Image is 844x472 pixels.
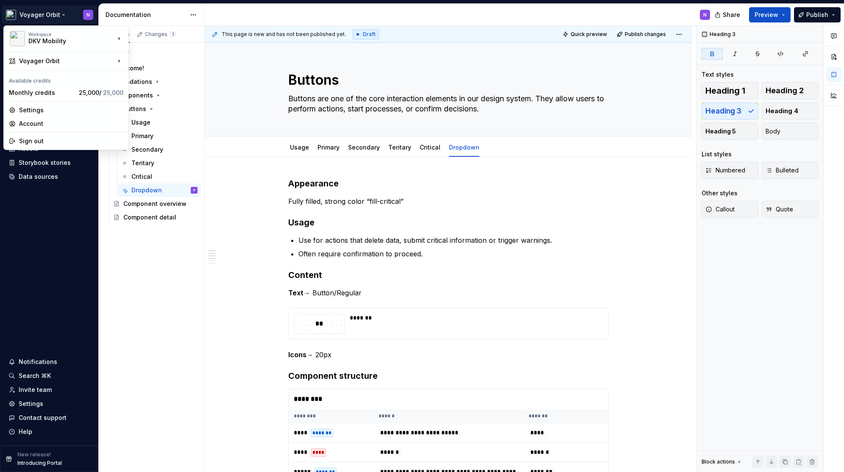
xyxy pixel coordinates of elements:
[103,89,123,96] span: 25,000
[19,106,123,114] div: Settings
[79,89,123,96] span: 25,000 /
[9,89,75,97] div: Monthly credits
[28,37,100,45] div: DKV Mobility
[19,57,115,65] div: Voyager Orbit
[28,32,115,37] div: Workspace
[6,72,127,86] div: Available credits
[10,31,25,46] img: e5527c48-e7d1-4d25-8110-9641689f5e10.png
[19,137,123,145] div: Sign out
[19,119,123,128] div: Account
